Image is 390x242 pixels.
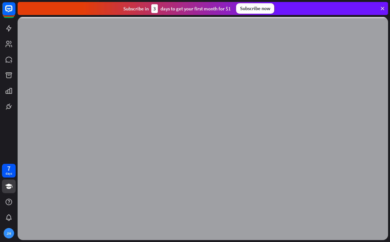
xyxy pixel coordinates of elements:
[123,4,231,13] div: Subscribe in days to get your first month for $1
[6,171,12,176] div: days
[236,3,274,14] div: Subscribe now
[2,164,16,178] a: 7 days
[7,165,10,171] div: 7
[151,4,158,13] div: 3
[4,228,14,238] div: JH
